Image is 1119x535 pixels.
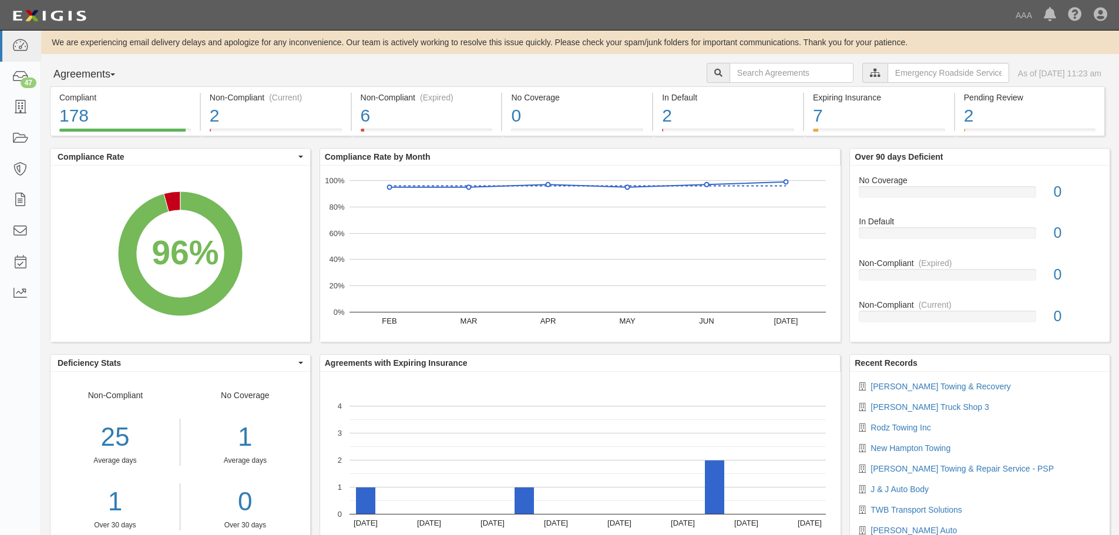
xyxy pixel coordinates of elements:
[9,5,90,26] img: logo-5460c22ac91f19d4615b14bd174203de0afe785f0fc80cf4dbbc73dc1793850b.png
[662,103,794,129] div: 2
[480,519,505,527] text: [DATE]
[58,151,295,163] span: Compliance Rate
[50,63,138,86] button: Agreements
[338,483,342,492] text: 1
[180,389,310,530] div: No Coverage
[325,358,468,368] b: Agreements with Expiring Insurance
[859,174,1101,216] a: No Coverage0
[544,519,568,527] text: [DATE]
[51,456,180,466] div: Average days
[338,510,342,519] text: 0
[850,299,1110,311] div: Non-Compliant
[338,429,342,438] text: 3
[338,456,342,465] text: 2
[59,103,191,129] div: 178
[804,129,954,138] a: Expiring Insurance7
[919,299,952,311] div: (Current)
[41,36,1119,48] div: We are experiencing email delivery delays and apologize for any inconvenience. Our team is active...
[189,456,301,466] div: Average days
[59,92,191,103] div: Compliant
[51,483,180,520] a: 1
[420,92,453,103] div: (Expired)
[955,129,1105,138] a: Pending Review2
[888,63,1009,83] input: Emergency Roadside Service (ERS)
[201,129,351,138] a: Non-Compliant(Current)2
[152,229,219,277] div: 96%
[460,317,477,325] text: MAR
[699,317,714,325] text: JUN
[871,423,930,432] a: Rodz Towing Inc
[189,520,301,530] div: Over 30 days
[859,216,1101,257] a: In Default0
[51,355,310,371] button: Deficiency Stats
[871,464,1054,473] a: [PERSON_NAME] Towing & Repair Service - PSP
[919,257,952,269] div: (Expired)
[540,317,556,325] text: APR
[50,129,200,138] a: Compliant178
[871,526,957,535] a: [PERSON_NAME] Auto
[325,152,431,161] b: Compliance Rate by Month
[859,299,1101,332] a: Non-Compliant(Current)0
[1045,223,1110,244] div: 0
[1045,264,1110,285] div: 0
[511,92,643,103] div: No Coverage
[329,255,344,264] text: 40%
[329,203,344,211] text: 80%
[1068,8,1082,22] i: Help Center - Complianz
[361,103,493,129] div: 6
[51,166,310,342] svg: A chart.
[774,317,798,325] text: [DATE]
[502,129,652,138] a: No Coverage0
[1045,306,1110,327] div: 0
[730,63,853,83] input: Search Agreements
[189,419,301,456] div: 1
[325,176,345,185] text: 100%
[21,78,36,88] div: 47
[417,519,441,527] text: [DATE]
[798,519,822,527] text: [DATE]
[210,103,342,129] div: 2
[871,382,1011,391] a: [PERSON_NAME] Towing & Recovery
[210,92,342,103] div: Non-Compliant (Current)
[361,92,493,103] div: Non-Compliant (Expired)
[338,402,342,410] text: 4
[1045,181,1110,203] div: 0
[850,174,1110,186] div: No Coverage
[871,505,962,514] a: TWB Transport Solutions
[1010,4,1038,27] a: AAA
[619,317,636,325] text: MAY
[329,228,344,237] text: 60%
[855,358,918,368] b: Recent Records
[871,402,989,412] a: [PERSON_NAME] Truck Shop 3
[333,308,344,317] text: 0%
[964,103,1096,129] div: 2
[189,483,301,520] a: 0
[51,149,310,165] button: Compliance Rate
[734,519,758,527] text: [DATE]
[58,357,295,369] span: Deficiency Stats
[51,419,180,456] div: 25
[269,92,302,103] div: (Current)
[51,389,180,530] div: Non-Compliant
[871,484,929,494] a: J & J Auto Body
[671,519,695,527] text: [DATE]
[964,92,1096,103] div: Pending Review
[813,103,945,129] div: 7
[855,152,943,161] b: Over 90 days Deficient
[871,443,950,453] a: New Hampton Towing
[51,520,180,530] div: Over 30 days
[354,519,378,527] text: [DATE]
[607,519,631,527] text: [DATE]
[382,317,396,325] text: FEB
[850,257,1110,269] div: Non-Compliant
[352,129,502,138] a: Non-Compliant(Expired)6
[653,129,803,138] a: In Default2
[320,166,841,342] svg: A chart.
[813,92,945,103] div: Expiring Insurance
[1018,68,1101,79] div: As of [DATE] 11:23 am
[329,281,344,290] text: 20%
